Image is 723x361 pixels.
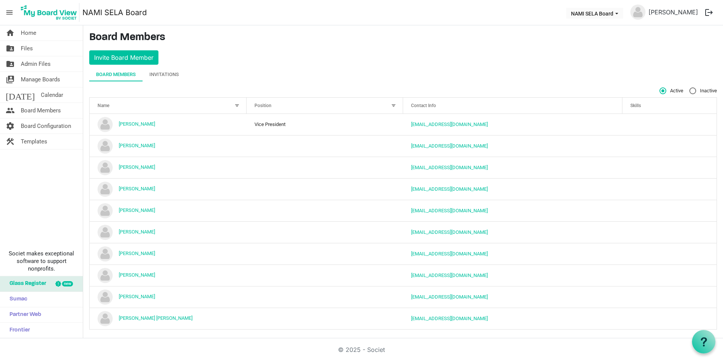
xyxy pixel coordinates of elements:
[119,315,192,321] a: [PERSON_NAME] [PERSON_NAME]
[247,243,403,265] td: column header Position
[6,292,27,307] span: Sumac
[411,186,488,192] a: [EMAIL_ADDRESS][DOMAIN_NAME]
[630,103,641,108] span: Skills
[403,178,622,200] td: cpulling@namisela.org is template cell column header Contact Info
[411,316,488,321] a: [EMAIL_ADDRESS][DOMAIN_NAME]
[21,56,51,72] span: Admin Files
[96,71,136,78] div: Board Members
[6,25,15,40] span: home
[403,135,622,157] td: acastrolpc@gmail.com is template cell column header Contact Info
[6,134,15,149] span: construction
[411,251,488,257] a: [EMAIL_ADDRESS][DOMAIN_NAME]
[403,243,622,265] td: joy4basics@gmail.com is template cell column header Contact Info
[90,308,247,329] td: Wharton Muller is template cell column header Name
[247,135,403,157] td: column header Position
[98,103,109,108] span: Name
[119,207,155,213] a: [PERSON_NAME]
[82,5,147,20] a: NAMI SELA Board
[254,103,272,108] span: Position
[622,135,717,157] td: is template cell column header Skills
[2,5,17,20] span: menu
[247,178,403,200] td: column header Position
[90,135,247,157] td: Ashleigh Castro is template cell column header Name
[98,268,113,283] img: no-profile-picture.svg
[6,87,35,103] span: [DATE]
[119,121,155,127] a: [PERSON_NAME]
[98,289,113,305] img: no-profile-picture.svg
[622,178,717,200] td: is template cell column header Skills
[149,71,179,78] div: Invitations
[622,200,717,221] td: is template cell column header Skills
[247,286,403,308] td: column header Position
[6,276,46,291] span: Glass Register
[411,165,488,170] a: [EMAIL_ADDRESS][DOMAIN_NAME]
[89,31,717,44] h3: Board Members
[622,114,717,135] td: is template cell column header Skills
[622,221,717,243] td: is template cell column header Skills
[6,307,41,322] span: Partner Web
[119,272,155,278] a: [PERSON_NAME]
[98,160,113,175] img: no-profile-picture.svg
[90,114,247,135] td: Amy Ybarzabal is template cell column header Name
[6,72,15,87] span: switch_account
[41,87,63,103] span: Calendar
[622,243,717,265] td: is template cell column header Skills
[89,50,158,65] button: Invite Board Member
[247,308,403,329] td: column header Position
[403,308,622,329] td: whartonmuller@gmail.com is template cell column header Contact Info
[119,143,155,148] a: [PERSON_NAME]
[90,178,247,200] td: Cindy Pulling is template cell column header Name
[645,5,701,20] a: [PERSON_NAME]
[21,134,47,149] span: Templates
[6,118,15,134] span: settings
[6,56,15,72] span: folder_shared
[630,5,645,20] img: no-profile-picture.svg
[411,272,488,278] a: [EMAIL_ADDRESS][DOMAIN_NAME]
[247,114,403,135] td: Vice President column header Position
[622,157,717,178] td: is template cell column header Skills
[98,311,113,326] img: no-profile-picture.svg
[89,68,717,81] div: tab-header
[19,3,79,22] img: My Board View Logo
[403,221,622,243] td: jessicabrewster@charter.net is template cell column header Contact Info
[403,114,622,135] td: amyybarzabal@gmail.com is template cell column header Contact Info
[98,182,113,197] img: no-profile-picture.svg
[21,25,36,40] span: Home
[98,138,113,154] img: no-profile-picture.svg
[98,246,113,261] img: no-profile-picture.svg
[98,225,113,240] img: no-profile-picture.svg
[411,121,488,127] a: [EMAIL_ADDRESS][DOMAIN_NAME]
[119,186,155,191] a: [PERSON_NAME]
[119,251,155,256] a: [PERSON_NAME]
[90,265,247,286] td: Monique Gregoire is template cell column header Name
[98,203,113,218] img: no-profile-picture.svg
[622,308,717,329] td: is template cell column header Skills
[689,87,717,94] span: Inactive
[403,286,622,308] td: nrichard@namisela.org is template cell column header Contact Info
[119,294,155,299] a: [PERSON_NAME]
[411,229,488,235] a: [EMAIL_ADDRESS][DOMAIN_NAME]
[566,8,623,19] button: NAMI SELA Board dropdownbutton
[403,157,622,178] td: bettybtedesco@gmail.com is template cell column header Contact Info
[6,323,30,338] span: Frontier
[62,281,73,286] div: new
[659,87,683,94] span: Active
[90,221,247,243] td: Jessica Brewster is template cell column header Name
[90,200,247,221] td: Dave Mancina is template cell column header Name
[21,41,33,56] span: Files
[247,157,403,178] td: column header Position
[21,103,61,118] span: Board Members
[338,346,385,353] a: © 2025 - Societ
[622,265,717,286] td: is template cell column header Skills
[622,286,717,308] td: is template cell column header Skills
[403,200,622,221] td: docmancina@gmail.com is template cell column header Contact Info
[90,286,247,308] td: Nick Richard is template cell column header Name
[6,103,15,118] span: people
[119,164,155,170] a: [PERSON_NAME]
[90,157,247,178] td: Betty Tedesco is template cell column header Name
[21,118,71,134] span: Board Configuration
[3,250,79,272] span: Societ makes exceptional software to support nonprofits.
[247,200,403,221] td: column header Position
[247,265,403,286] td: column header Position
[6,41,15,56] span: folder_shared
